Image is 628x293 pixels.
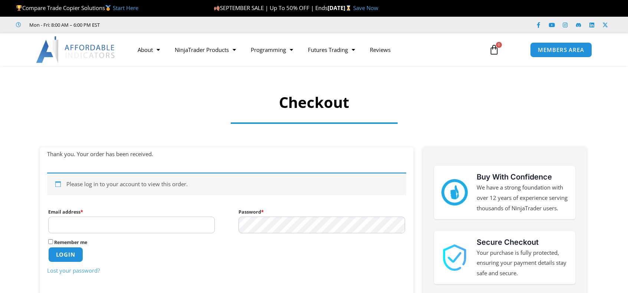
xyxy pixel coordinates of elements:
[130,41,167,58] a: About
[36,36,116,63] img: LogoAI | Affordable Indicators – NinjaTrader
[54,239,87,246] span: Remember me
[68,92,560,113] h1: Checkout
[477,171,568,182] h3: Buy With Confidence
[167,41,243,58] a: NinjaTrader Products
[47,149,406,159] p: Thank you. Your order has been received.
[441,179,468,205] img: mark thumbs good 43913 | Affordable Indicators – NinjaTrader
[16,5,22,11] img: 🏆
[214,5,220,11] img: 🍂
[538,47,584,53] span: MEMBERS AREA
[110,21,221,29] iframe: Customer reviews powered by Trustpilot
[130,41,480,58] nav: Menu
[113,4,138,11] a: Start Here
[346,5,351,11] img: ⌛
[239,207,405,217] label: Password
[48,239,53,244] input: Remember me
[477,182,568,214] p: We have a strong foundation with over 12 years of experience serving thousands of NinjaTrader users.
[477,237,568,248] h3: Secure Checkout
[47,267,100,274] a: Lost your password?
[105,5,111,11] img: 🥇
[27,20,100,29] span: Mon - Fri: 8:00 AM – 6:00 PM EST
[477,248,568,279] p: Your purchase is fully protected, ensuring your payment details stay safe and secure.
[300,41,362,58] a: Futures Trading
[16,4,138,11] span: Compare Trade Copier Solutions
[214,4,328,11] span: SEPTEMBER SALE | Up To 50% OFF | Ends
[478,39,510,60] a: 0
[362,41,398,58] a: Reviews
[328,4,353,11] strong: [DATE]
[496,42,502,48] span: 0
[353,4,378,11] a: Save Now
[48,247,83,262] button: Login
[441,244,468,271] img: 1000913 | Affordable Indicators – NinjaTrader
[243,41,300,58] a: Programming
[47,172,406,195] div: Please log in to your account to view this order.
[48,207,215,217] label: Email address
[530,42,592,57] a: MEMBERS AREA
